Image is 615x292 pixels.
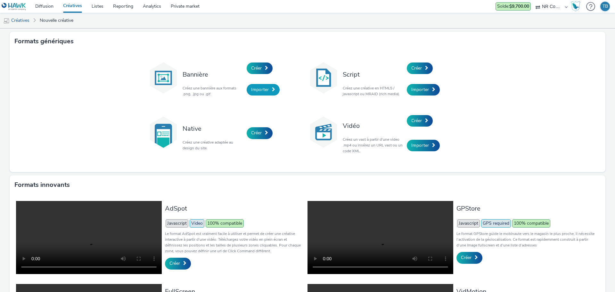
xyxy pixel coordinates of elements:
[571,1,580,12] img: Hawk Academy
[407,140,440,151] a: Importer
[183,85,243,97] p: Créez une bannière aux formats .png, .jpg ou .gif.
[411,118,422,124] span: Créer
[147,116,179,148] img: native.svg
[456,231,596,248] p: Le format GPStore guide le mobinaute vers le magasin le plus proche, il nécessite l’activation de...
[165,204,304,213] h3: AdSpot
[247,63,273,74] a: Créer
[496,2,531,11] div: Les dépenses d'aujourd'hui ne sont pas encore prises en compte dans le solde
[307,62,340,94] img: code.svg
[407,115,433,127] a: Créer
[251,65,262,71] span: Créer
[2,3,26,11] img: undefined Logo
[166,219,188,228] span: Javascript
[183,139,243,151] p: Créez une créative adaptée au design du site.
[603,2,608,11] div: TB
[343,70,404,79] h3: Script
[456,252,482,263] a: Créer
[169,260,180,266] span: Créer
[206,219,244,228] span: 100% compatible
[481,219,511,228] span: GPS required
[251,130,262,136] span: Créer
[343,85,404,97] p: Créez une créative en HTML5 / javascript ou MRAID (rich media).
[512,219,550,228] span: 100% compatible
[411,87,429,93] span: Importer
[247,127,273,139] a: Créer
[183,124,243,133] h3: Native
[307,116,340,148] img: video.svg
[37,13,77,28] a: Nouvelle créative
[509,3,529,9] strong: $9,700.00
[14,180,70,190] h3: Formats innovants
[183,70,243,79] h3: Bannière
[343,121,404,130] h3: Vidéo
[165,258,191,269] a: Créer
[407,63,433,74] a: Créer
[14,37,74,46] h3: Formats génériques
[343,137,404,154] p: Créez un vast à partir d'une video .mp4 ou insérez un URL vast ou un code XML.
[571,1,583,12] a: Hawk Academy
[165,231,304,254] p: Le format AdSpot est vraiment facile à utiliser et permet de créer une créative interactive à par...
[456,204,596,213] h3: GPStore
[461,254,471,261] span: Créer
[457,219,480,228] span: Javascript
[3,18,10,24] img: mobile
[411,65,422,71] span: Créer
[251,87,269,93] span: Importer
[407,84,440,96] a: Importer
[497,3,529,9] span: Solde :
[190,219,204,228] span: Video
[411,142,429,148] span: Importer
[247,84,280,96] a: Importer
[147,62,179,94] img: banner.svg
